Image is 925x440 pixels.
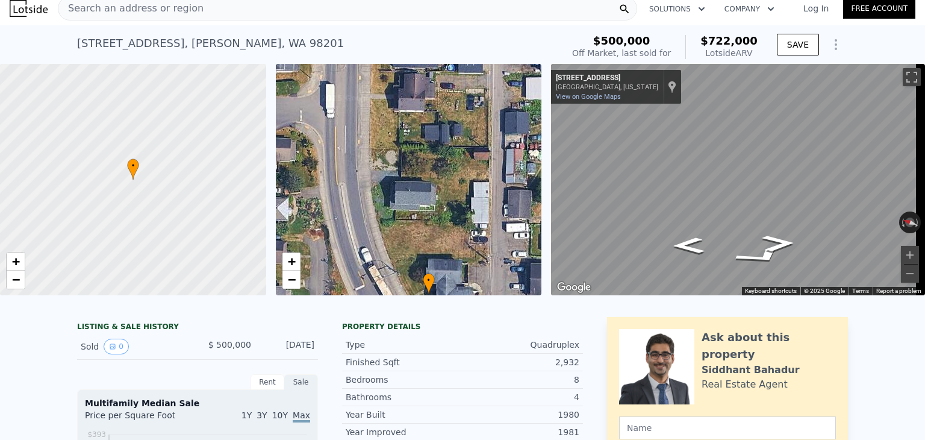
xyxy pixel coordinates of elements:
[659,233,718,257] path: Go Northwest, E Marine View Dr
[593,34,650,47] span: $500,000
[346,356,462,368] div: Finished Sqft
[901,246,919,264] button: Zoom in
[284,374,318,390] div: Sale
[85,397,310,409] div: Multifamily Median Sale
[462,374,579,386] div: 8
[346,339,462,351] div: Type
[899,215,922,230] button: Reset the view
[241,410,252,420] span: 1Y
[346,409,462,421] div: Year Built
[554,280,594,295] a: Open this area in Google Maps (opens a new window)
[915,212,921,233] button: Rotate clockwise
[462,391,579,403] div: 4
[749,231,809,256] path: Go Southeast, E Marine View Dr
[7,253,25,271] a: Zoom in
[287,254,295,269] span: +
[462,426,579,438] div: 1981
[423,275,435,286] span: •
[342,322,583,332] div: Property details
[77,35,344,52] div: [STREET_ADDRESS] , [PERSON_NAME] , WA 98201
[572,47,671,59] div: Off Market, last sold for
[852,288,869,294] a: Terms (opens in new tab)
[702,377,788,392] div: Real Estate Agent
[551,64,925,295] div: Map
[554,280,594,295] img: Google
[556,93,621,101] a: View on Google Maps
[87,430,106,439] tspan: $393
[272,410,288,420] span: 10Y
[876,288,921,294] a: Report a problem
[282,253,301,271] a: Zoom in
[901,265,919,283] button: Zoom out
[462,339,579,351] div: Quadruplex
[789,2,843,14] a: Log In
[700,34,758,47] span: $722,000
[58,1,204,16] span: Search an address or region
[824,33,848,57] button: Show Options
[81,339,188,354] div: Sold
[668,80,676,93] a: Show location on map
[777,34,819,55] button: SAVE
[551,64,925,295] div: Street View
[423,273,435,294] div: •
[903,68,921,86] button: Toggle fullscreen view
[77,322,318,334] div: LISTING & SALE HISTORY
[745,287,797,295] button: Keyboard shortcuts
[804,288,845,294] span: © 2025 Google
[556,83,658,91] div: [GEOGRAPHIC_DATA], [US_STATE]
[251,374,284,390] div: Rent
[556,74,658,83] div: [STREET_ADDRESS]
[462,356,579,368] div: 2,932
[346,426,462,438] div: Year Improved
[127,159,139,180] div: •
[346,391,462,403] div: Bathrooms
[287,272,295,287] span: −
[619,416,836,439] input: Name
[85,409,198,429] div: Price per Square Foot
[282,271,301,289] a: Zoom out
[208,340,251,350] span: $ 500,000
[104,339,129,354] button: View historical data
[257,410,267,420] span: 3Y
[702,363,800,377] div: Siddhant Bahadur
[715,242,806,270] path: Go Southwest, Walnut St
[346,374,462,386] div: Bedrooms
[702,329,836,363] div: Ask about this property
[700,47,758,59] div: Lotside ARV
[293,410,310,423] span: Max
[261,339,314,354] div: [DATE]
[12,272,20,287] span: −
[127,160,139,171] span: •
[7,271,25,289] a: Zoom out
[12,254,20,269] span: +
[462,409,579,421] div: 1980
[899,212,906,233] button: Rotate counterclockwise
